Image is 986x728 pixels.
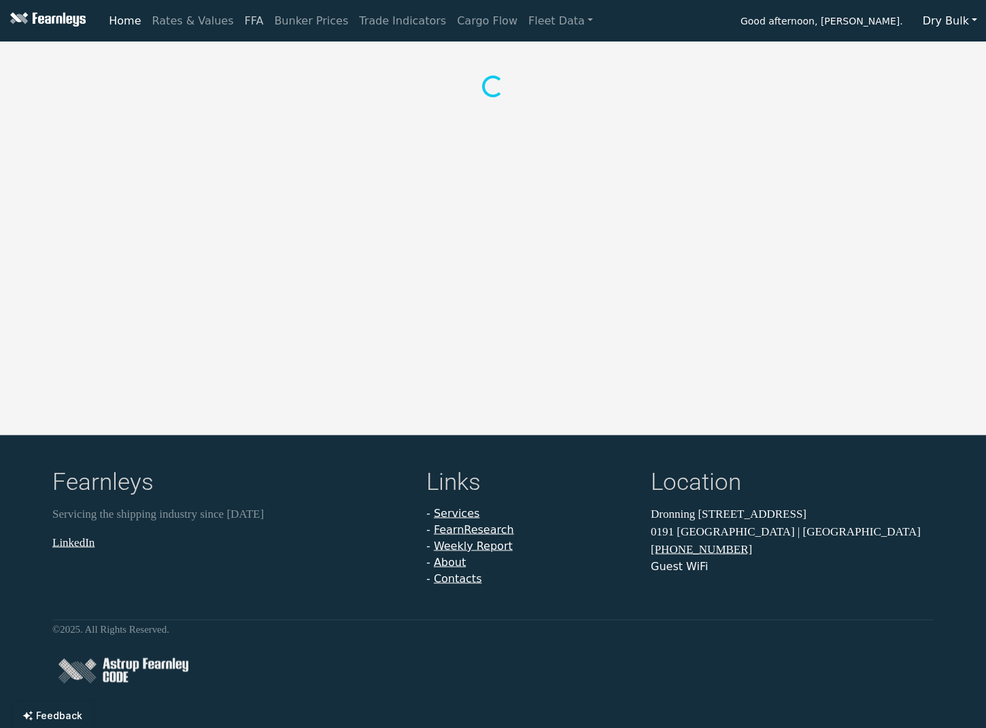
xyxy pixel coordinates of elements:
[651,523,934,540] p: 0191 [GEOGRAPHIC_DATA] | [GEOGRAPHIC_DATA]
[741,11,903,34] span: Good afternoon, [PERSON_NAME].
[52,506,410,523] p: Servicing the shipping industry since [DATE]
[426,468,634,500] h4: Links
[52,468,410,500] h4: Fearnleys
[426,538,634,555] li: -
[434,556,466,569] a: About
[434,572,482,585] a: Contacts
[914,8,986,34] button: Dry Bulk
[52,624,169,635] small: © 2025 . All Rights Reserved.
[426,555,634,571] li: -
[651,468,934,500] h4: Location
[426,571,634,587] li: -
[452,7,523,35] a: Cargo Flow
[354,7,452,35] a: Trade Indicators
[239,7,269,35] a: FFA
[52,535,95,548] a: LinkedIn
[651,543,752,556] a: [PHONE_NUMBER]
[147,7,239,35] a: Rates & Values
[434,507,479,520] a: Services
[426,522,634,538] li: -
[426,506,634,522] li: -
[523,7,598,35] a: Fleet Data
[651,559,708,575] button: Guest WiFi
[651,506,934,523] p: Dronning [STREET_ADDRESS]
[434,523,514,536] a: FearnResearch
[7,12,86,29] img: Fearnleys Logo
[103,7,146,35] a: Home
[269,7,354,35] a: Bunker Prices
[434,540,513,552] a: Weekly Report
